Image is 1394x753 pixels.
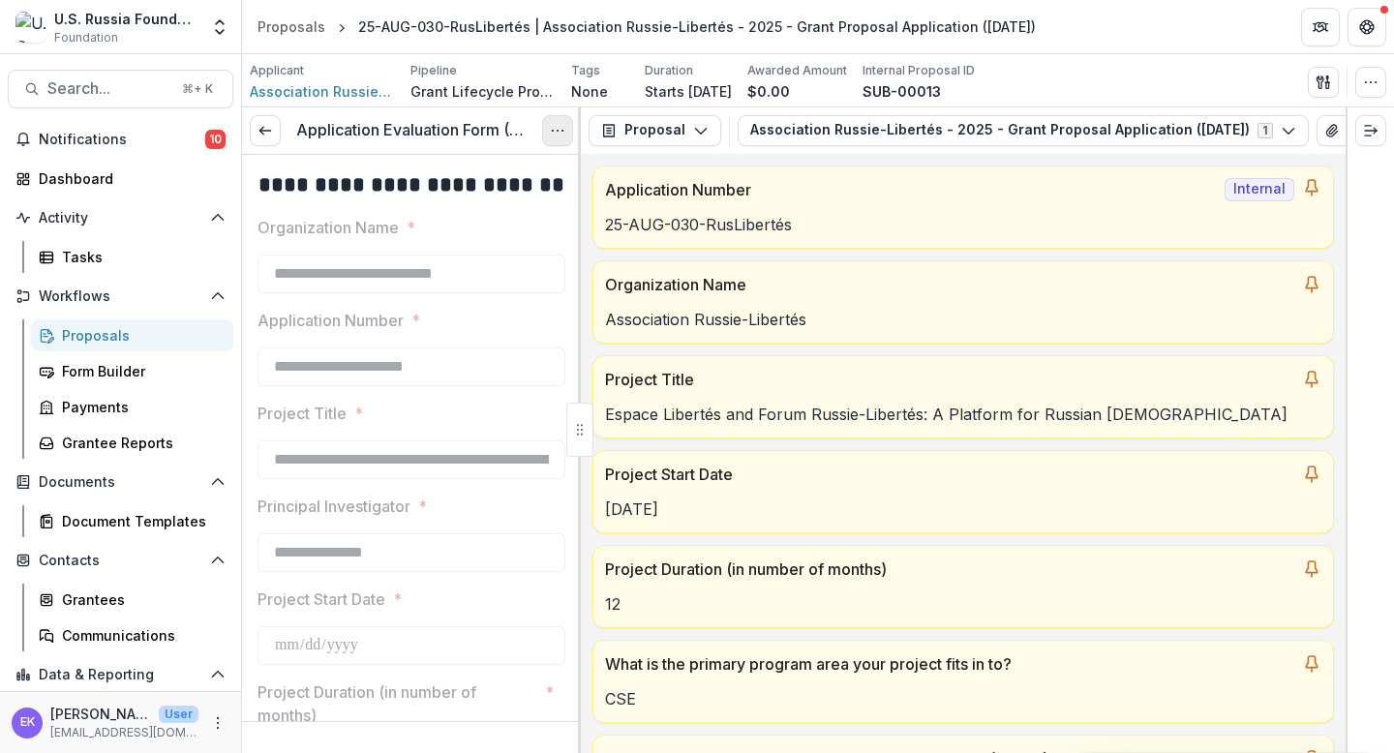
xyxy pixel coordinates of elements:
p: CSE [605,687,1321,710]
p: Project Start Date [258,587,385,611]
p: SUB-00013 [863,81,941,102]
a: Application NumberInternal25-AUG-030-RusLibertés [592,166,1334,249]
a: Project Start Date[DATE] [592,450,1334,533]
a: Proposals [250,13,333,41]
a: Association Russie-Libertés [250,81,395,102]
nav: breadcrumb [250,13,1044,41]
span: 10 [205,130,226,149]
p: Internal Proposal ID [863,62,975,79]
div: 25-AUG-030-RusLibertés | Association Russie-Libertés - 2025 - Grant Proposal Application ([DATE]) [358,16,1036,37]
button: Proposal [589,115,721,146]
p: Pipeline [410,62,457,79]
a: Document Templates [31,505,233,537]
button: Open Workflows [8,281,233,312]
p: Principal Investigator [258,495,410,518]
p: Awarded Amount [747,62,847,79]
button: Open Contacts [8,545,233,576]
div: Form Builder [62,361,218,381]
span: Internal [1225,178,1294,201]
div: Grantee Reports [62,433,218,453]
a: Grantees [31,584,233,616]
div: U.S. Russia Foundation [54,9,198,29]
div: ⌘ + K [178,78,217,100]
a: Payments [31,391,233,423]
div: Emma K [20,716,35,729]
span: Foundation [54,29,118,46]
p: Association Russie-Libertés [605,308,1321,331]
div: Payments [62,397,218,417]
span: Search... [47,79,170,98]
p: Project Title [605,368,1294,391]
p: [EMAIL_ADDRESS][DOMAIN_NAME] [50,724,198,741]
button: View Attached Files [1317,115,1348,146]
div: Communications [62,625,218,646]
a: Project TitleEspace Libertés and Forum Russie-Libertés: A Platform for Russian [DEMOGRAPHIC_DATA] [592,355,1334,438]
span: Workflows [39,288,202,305]
p: Project Title [258,402,347,425]
button: Association Russie-Libertés - 2025 - Grant Proposal Application ([DATE])1 [738,115,1309,146]
p: Starts [DATE] [645,81,732,102]
a: Grantee Reports [31,427,233,459]
a: Communications [31,619,233,651]
p: [DATE] [605,497,1321,521]
p: Organization Name [258,216,399,239]
button: Open Activity [8,202,233,233]
a: Organization NameAssociation Russie-Libertés [592,260,1334,344]
span: Data & Reporting [39,667,202,683]
button: Search... [8,70,233,108]
h3: Application Evaluation Form (Internal) [296,121,527,139]
p: None [571,81,608,102]
p: [PERSON_NAME] [50,704,151,724]
p: 25-AUG-030-RusLibertés [605,213,1321,236]
p: User [159,706,198,723]
span: Documents [39,474,202,491]
p: Project Duration (in number of months) [258,680,537,727]
button: More [206,711,229,735]
p: Project Start Date [605,463,1294,486]
button: Options [542,115,573,146]
div: Grantees [62,589,218,610]
a: Proposals [31,319,233,351]
p: Grant Lifecycle Process [410,81,556,102]
img: U.S. Russia Foundation [15,12,46,43]
a: Project Duration (in number of months)12 [592,545,1334,628]
p: Application Number [258,309,404,332]
p: Application Number [605,178,1217,201]
p: Project Duration (in number of months) [605,557,1294,581]
p: What is the primary program area your project fits in to? [605,652,1294,676]
button: Open entity switcher [206,8,233,46]
div: Proposals [62,325,218,346]
a: Tasks [31,241,233,273]
button: Notifications10 [8,124,233,155]
div: Tasks [62,247,218,267]
div: Proposals [258,16,325,37]
span: Activity [39,210,202,226]
button: Open Data & Reporting [8,659,233,690]
button: Partners [1301,8,1340,46]
p: Applicant [250,62,304,79]
button: Get Help [1348,8,1386,46]
p: $0.00 [747,81,790,102]
a: What is the primary program area your project fits in to?CSE [592,640,1334,723]
span: Notifications [39,132,205,148]
button: Open Documents [8,467,233,497]
p: 12 [605,592,1321,616]
span: Contacts [39,553,202,569]
p: Duration [645,62,693,79]
button: Expand right [1355,115,1386,146]
p: Espace Libertés and Forum Russie-Libertés: A Platform for Russian [DEMOGRAPHIC_DATA] [605,403,1321,426]
p: Tags [571,62,600,79]
a: Form Builder [31,355,233,387]
a: Dashboard [8,163,233,195]
div: Dashboard [39,168,218,189]
div: Document Templates [62,511,218,531]
p: Organization Name [605,273,1294,296]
